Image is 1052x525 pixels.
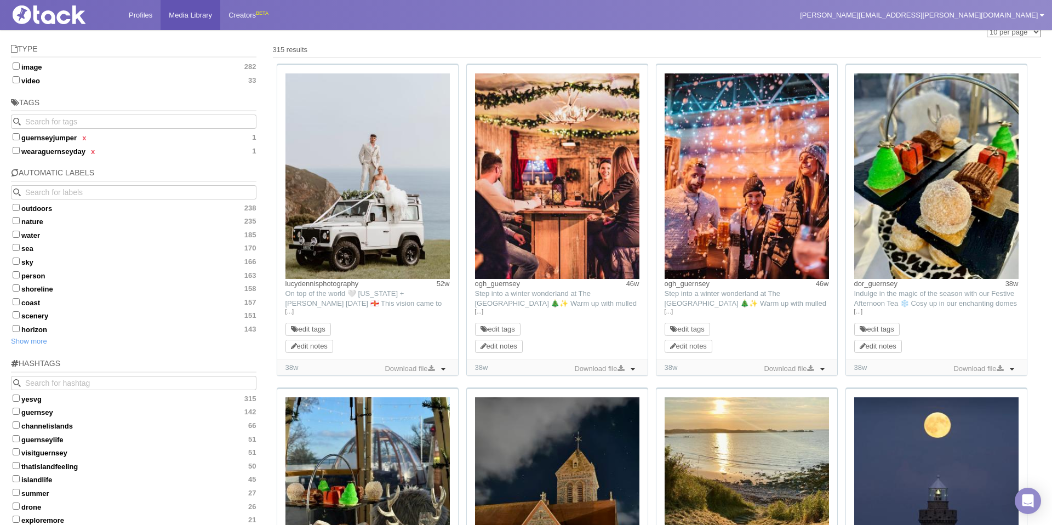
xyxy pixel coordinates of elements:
[665,73,829,279] img: Image may contain: urban, fun, party, alcohol, beer, beverage, adult, male, man, person, female, ...
[13,489,20,496] input: summer27
[11,215,256,226] label: nature
[244,244,256,253] span: 170
[252,133,256,142] span: 1
[11,376,25,390] button: Search
[1005,279,1019,289] time: Posted: 09/12/2024, 14:03:18
[13,408,20,415] input: guernsey142
[11,406,256,417] label: guernsey
[665,363,678,372] time: Added: 10/12/2024, 13:35:06
[475,73,639,279] img: Image may contain: adult, female, person, woman, chandelier, lamp, pub, male, man, accessories, j...
[248,448,256,457] span: 51
[13,118,21,125] svg: Search
[11,256,256,267] label: sky
[11,447,256,458] label: visitguernsey
[248,516,256,524] span: 21
[816,279,829,289] time: Posted: 18/10/2024, 16:03:19
[13,311,20,318] input: scenery151
[481,342,517,350] a: edit notes
[11,310,256,321] label: scenery
[13,448,20,455] input: visitguernsey51
[13,475,20,482] input: islandlife45
[252,147,256,156] span: 1
[13,379,21,387] svg: Search
[13,62,20,70] input: image282
[291,342,328,350] a: edit notes
[11,185,25,199] button: Search
[11,514,256,525] label: exploremore
[248,503,256,511] span: 26
[248,475,256,484] span: 45
[382,363,437,375] a: Download file
[13,516,20,523] input: exploremore21
[244,395,256,403] span: 315
[285,307,450,317] a: […]
[665,279,710,288] a: ogh_guernsey
[1015,488,1041,514] div: Open Intercom Messenger
[854,73,1019,279] img: Image may contain: food, food presentation, bread, brunch, art, text, sweets, cream, dessert, ice...
[475,289,639,386] span: Step into a winter wonderland at The [GEOGRAPHIC_DATA] 🎄✨ Warm up with mulled wine, indulge in se...
[11,99,256,111] h5: Tags
[82,134,86,142] a: x
[11,242,256,253] label: sea
[285,279,359,288] a: lucydennisphotography
[860,342,896,350] a: edit notes
[244,325,256,334] span: 143
[13,204,20,211] input: outdoors238
[481,325,515,333] a: edit tags
[11,460,256,471] label: thatislandfeeling
[11,202,256,213] label: outdoors
[13,395,20,402] input: yesvg315
[13,133,20,140] input: guernseyjumperx 1
[91,147,95,156] a: x
[761,363,816,375] a: Download file
[854,363,867,372] time: Added: 10/12/2024, 13:35:04
[11,145,256,156] label: wearaguernseyday
[13,435,20,442] input: guernseylife51
[11,185,256,199] input: Search for labels
[244,204,256,213] span: 238
[256,8,268,19] div: BETA
[11,359,256,372] h5: Hashtags
[244,284,256,293] span: 158
[626,279,639,289] time: Posted: 18/10/2024, 16:03:19
[244,231,256,239] span: 185
[475,279,520,288] a: ogh_guernsey
[854,279,898,288] a: dor_guernsey
[13,217,20,224] input: nature235
[11,229,256,240] label: water
[11,132,256,142] label: guernseyjumper
[11,473,256,484] label: islandlife
[11,433,256,444] label: guernseylife
[11,376,256,390] input: Search for hashtag
[951,363,1005,375] a: Download file
[11,61,256,72] label: image
[11,501,256,512] label: drone
[285,289,449,386] span: On top of the world 🤍 [US_STATE] + [PERSON_NAME] [DATE] 🇬🇬 This vision came to life like a dream,...
[475,307,639,317] a: […]
[11,323,256,334] label: horizon
[244,62,256,71] span: 282
[11,296,256,307] label: coast
[11,420,256,431] label: channelislands
[13,76,20,83] input: video33
[665,307,829,317] a: […]
[13,147,20,154] input: wearaguernseydayx 1
[244,271,256,280] span: 163
[571,363,626,375] a: Download file
[13,503,20,510] input: drone26
[285,73,450,279] img: Image may contain: adult, male, man, person, bridegroom, wedding, car, transportation, vehicle, b...
[670,325,705,333] a: edit tags
[11,393,256,404] label: yesvg
[248,489,256,498] span: 27
[244,217,256,226] span: 235
[670,342,707,350] a: edit notes
[854,289,1017,367] span: Indulge in the magic of the season with our Festive Afternoon Tea ❄️ Cosy up in our enchanting do...
[13,462,20,469] input: thatislandfeeling50
[665,289,829,386] span: Step into a winter wonderland at The [GEOGRAPHIC_DATA] 🎄✨ Warm up with mulled wine, indulge in se...
[13,325,20,332] input: horizon143
[244,311,256,320] span: 151
[248,421,256,430] span: 66
[244,408,256,416] span: 142
[13,298,20,305] input: coast157
[244,298,256,307] span: 157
